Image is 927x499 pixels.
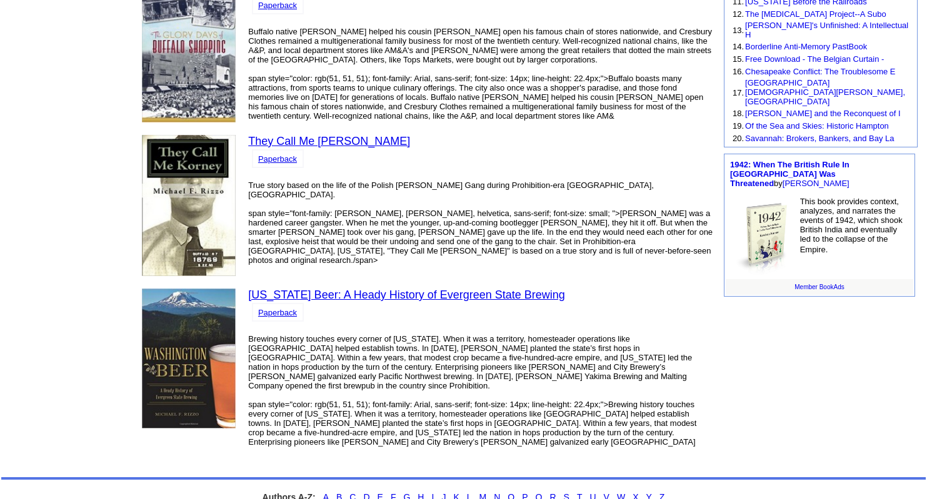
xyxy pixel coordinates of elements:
font: span style="color: rgb(51, 51, 51); font-family: Arial, sans-serif; font-size: 14px; line-height:... [248,74,703,121]
font: span style="color: rgb(51, 51, 51); font-family: Arial, sans-serif; font-size: 14px; line-height:... [248,400,696,447]
font: True story based on the life of the Polish [PERSON_NAME] Gang during Prohibition-era [GEOGRAPHIC_... [248,180,654,199]
a: They Call Me [PERSON_NAME] [248,135,410,147]
font: This book provides context, analyzes, and narrates the events of 1942, which shook British India ... [800,197,903,254]
a: The [MEDICAL_DATA] Project--A Subo [745,9,886,19]
font: 17. [733,88,744,97]
font: 13. [733,26,744,35]
font: Buffalo native [PERSON_NAME] helped his cousin [PERSON_NAME] open his famous chain of stores nati... [248,27,712,64]
a: Member BookAds [794,284,844,290]
font: 18. [733,109,744,118]
a: [PERSON_NAME] and the Reconquest of I [745,109,901,118]
font: 14. [733,42,744,51]
a: Paperback [258,154,297,164]
font: 15. [733,54,744,64]
a: [GEOGRAPHIC_DATA][DEMOGRAPHIC_DATA][PERSON_NAME], [GEOGRAPHIC_DATA] [745,78,905,106]
img: 70243.jpg [142,289,236,428]
a: 1942: When The British Rule In [GEOGRAPHIC_DATA] Was Threatened [730,160,849,188]
a: Free Download - The Belgian Curtain - [745,54,884,64]
font: 19. [733,121,744,131]
font: by [730,160,849,188]
a: Paperback [258,308,297,317]
a: [US_STATE] Beer: A Heady History of Evergreen State Brewing [248,289,565,301]
a: [PERSON_NAME] [783,179,849,188]
font: Brewing history touches every corner of [US_STATE]. When it was a territory, homesteader operatio... [248,334,692,390]
img: 79942.jpg [733,197,797,275]
font: 16. [733,67,744,76]
a: Borderline Anti-Memory PastBook [745,42,867,51]
font: span style="font-family: [PERSON_NAME], [PERSON_NAME], helvetica, sans-serif; font-size: small; "... [248,209,713,265]
a: Chesapeake Conflict: The Troublesome E [745,67,895,76]
font: 12. [733,9,744,19]
font: 20. [733,134,744,143]
a: [PERSON_NAME]'s Unfinished: A Intellectual H [745,21,908,39]
a: Savannah: Brokers, Bankers, and Bay La [745,134,894,143]
a: Paperback [258,1,297,10]
a: Of the Sea and Skies: Historic Hampton [745,121,889,131]
img: 53943.jpg [142,135,236,276]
